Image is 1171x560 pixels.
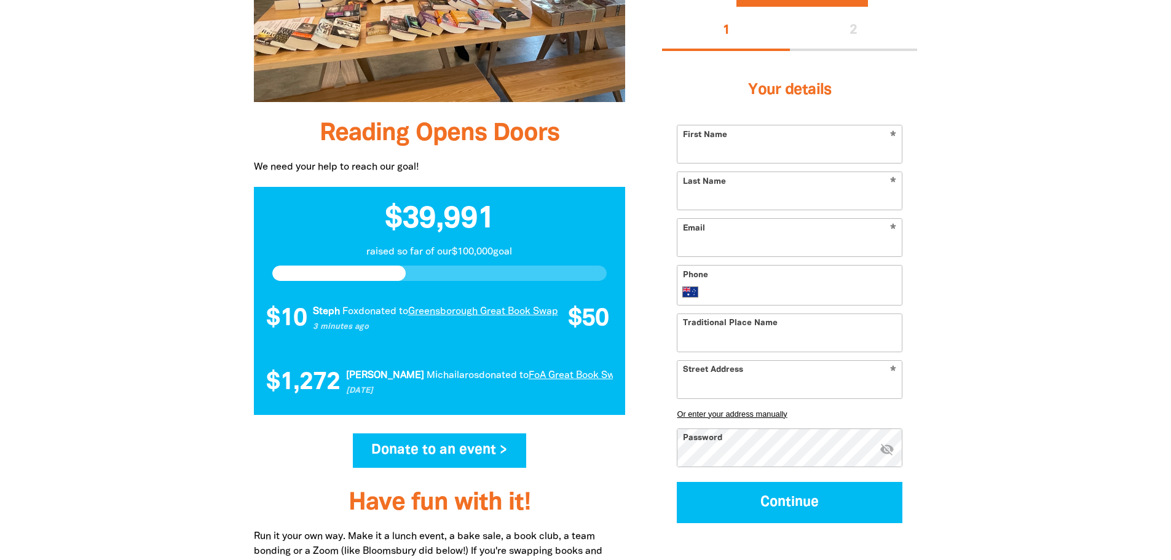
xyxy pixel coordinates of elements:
[254,160,626,175] p: We need your help to reach our goal!
[880,441,894,456] i: Hide password
[880,441,894,458] button: visibility_off
[341,307,357,316] em: Fox
[478,371,528,380] span: donated to
[677,66,902,115] h3: Your details
[254,245,626,259] p: raised so far of our $100,000 goal
[677,409,902,418] button: Or enter your address manually
[357,307,407,316] span: donated to
[407,307,557,316] a: Greensborough Great Book Swap
[677,481,902,523] button: Continue
[312,307,339,316] em: Steph
[266,299,613,339] div: Donation stream
[345,385,626,398] p: [DATE]
[385,205,494,234] span: $39,991
[567,307,607,331] span: $50
[528,371,626,380] a: FoA Great Book Swap
[266,371,339,395] span: $1,272
[426,371,478,380] em: Michailaros
[662,12,790,51] button: Stage 1
[353,433,527,468] a: Donate to an event >
[320,122,559,145] span: Reading Opens Doors
[312,321,557,334] p: 3 minutes ago
[266,363,613,403] div: Donation stream
[345,371,424,380] em: [PERSON_NAME]
[265,307,306,331] span: $10
[349,492,530,515] span: Have fun with it!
